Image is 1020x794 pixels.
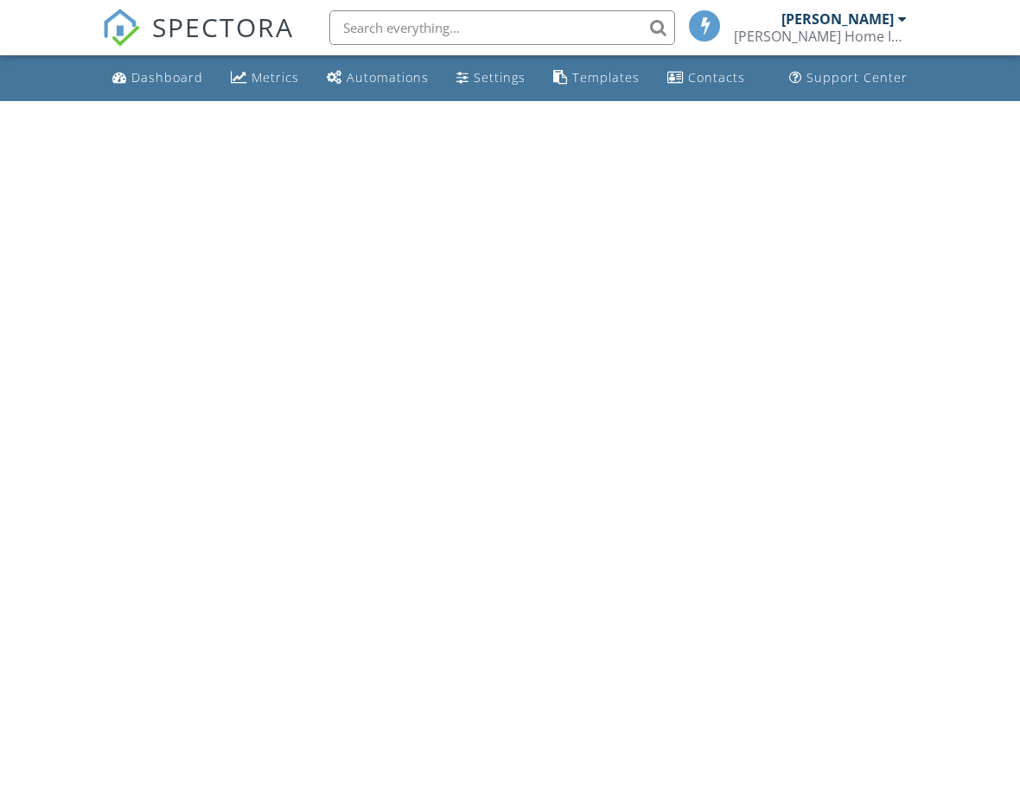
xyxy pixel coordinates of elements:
[224,62,306,94] a: Metrics
[131,69,203,86] div: Dashboard
[806,69,908,86] div: Support Center
[546,62,647,94] a: Templates
[688,69,745,86] div: Contacts
[102,9,140,47] img: The Best Home Inspection Software - Spectora
[347,69,429,86] div: Automations
[152,9,294,45] span: SPECTORA
[734,28,907,45] div: Herron Home Inspections, LLC
[660,62,752,94] a: Contacts
[320,62,436,94] a: Automations (Basic)
[102,23,294,60] a: SPECTORA
[781,10,894,28] div: [PERSON_NAME]
[474,69,526,86] div: Settings
[329,10,675,45] input: Search everything...
[449,62,532,94] a: Settings
[572,69,640,86] div: Templates
[782,62,915,94] a: Support Center
[252,69,299,86] div: Metrics
[105,62,210,94] a: Dashboard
